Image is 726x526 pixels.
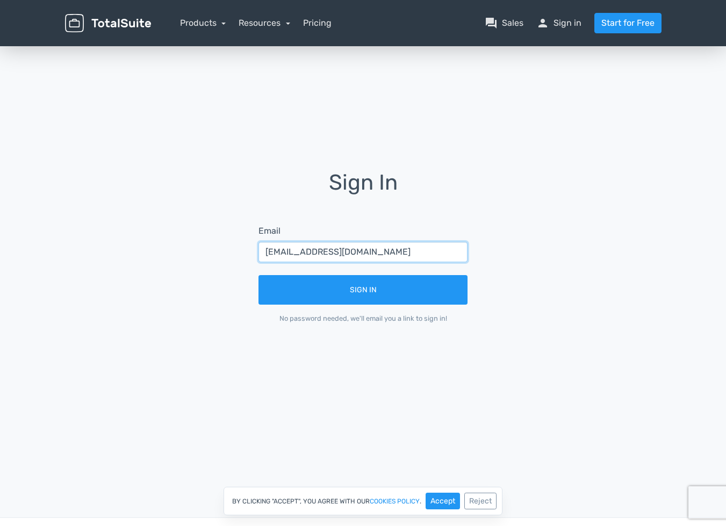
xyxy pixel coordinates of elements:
div: By clicking "Accept", you agree with our . [224,487,502,515]
img: TotalSuite for WordPress [65,14,151,33]
span: question_answer [485,17,498,30]
a: cookies policy [370,498,420,505]
a: personSign in [536,17,581,30]
img: tab_domain_overview_orange.svg [37,63,45,72]
a: Pricing [303,17,332,30]
a: Products [180,18,226,28]
a: Start for Free [594,13,662,33]
div: No password needed, we'll email you a link to sign in! [258,313,468,323]
img: logo_orange.svg [17,17,26,26]
div: ドメイン: [DOMAIN_NAME] [28,28,124,38]
div: キーワード流入 [125,64,173,71]
span: person [536,17,549,30]
a: question_answerSales [485,17,523,30]
div: ドメイン概要 [48,64,90,71]
button: Sign In [258,275,468,305]
a: Resources [239,18,290,28]
div: v 4.0.25 [30,17,53,26]
img: tab_keywords_by_traffic_grey.svg [113,63,121,72]
h1: Sign In [243,171,483,210]
button: Reject [464,493,497,509]
img: website_grey.svg [17,28,26,38]
label: Email [258,225,281,237]
button: Accept [426,493,460,509]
